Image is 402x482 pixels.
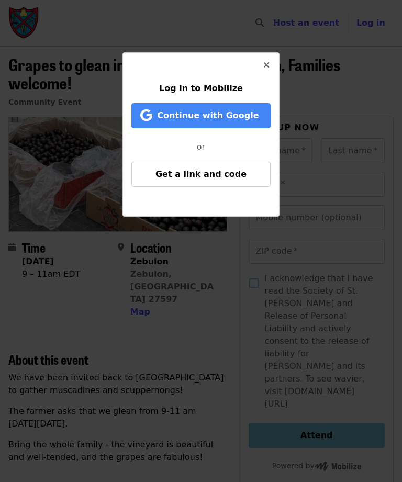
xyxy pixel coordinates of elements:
button: Continue with Google [131,103,271,128]
span: Log in to Mobilize [159,83,243,93]
i: google icon [140,108,152,123]
span: or [197,142,205,152]
button: Get a link and code [131,162,271,187]
i: times icon [263,60,270,70]
button: Close [254,53,279,78]
span: Continue with Google [157,110,259,120]
span: Get a link and code [155,169,247,179]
